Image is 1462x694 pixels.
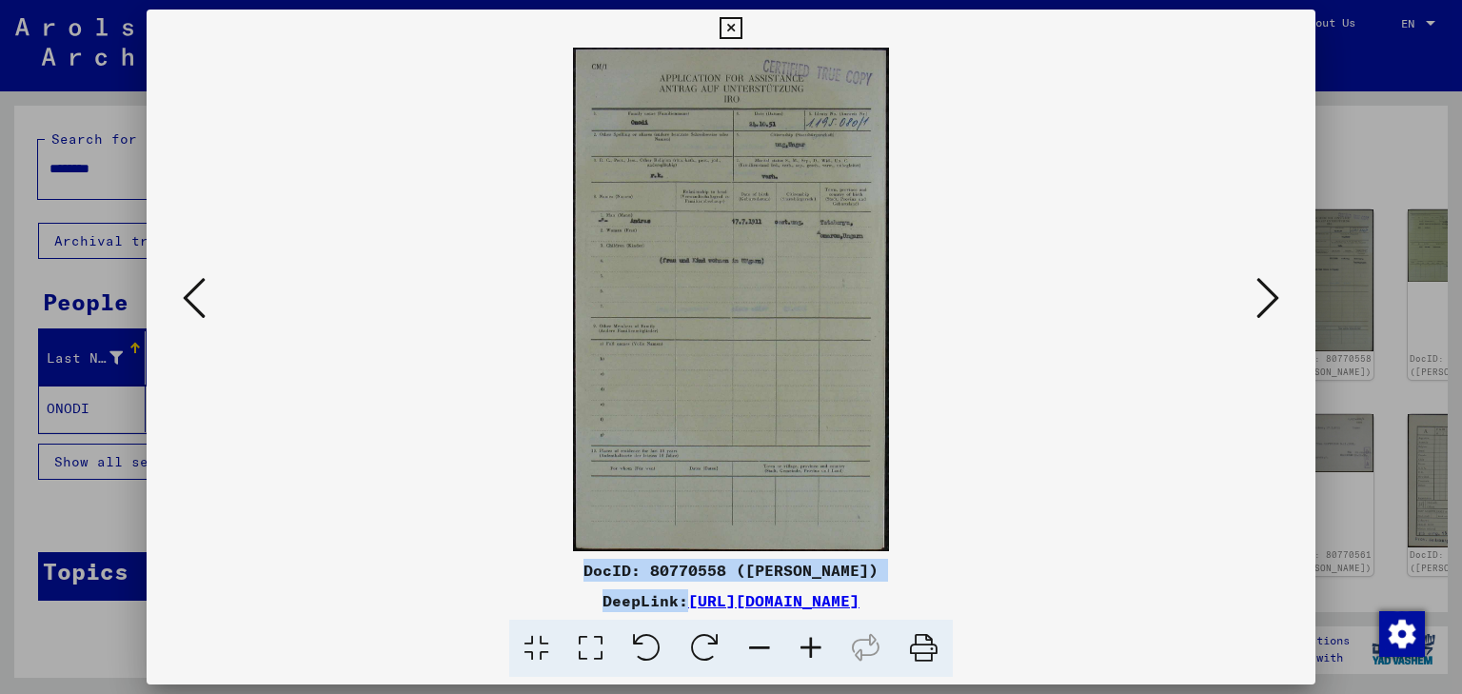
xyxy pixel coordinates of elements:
[211,48,1252,551] img: 001.jpg
[1379,611,1425,657] img: Change consent
[147,559,1316,582] div: DocID: 80770558 ([PERSON_NAME])
[688,591,859,610] a: [URL][DOMAIN_NAME]
[1378,610,1424,656] div: Change consent
[147,589,1316,612] div: DeepLink:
